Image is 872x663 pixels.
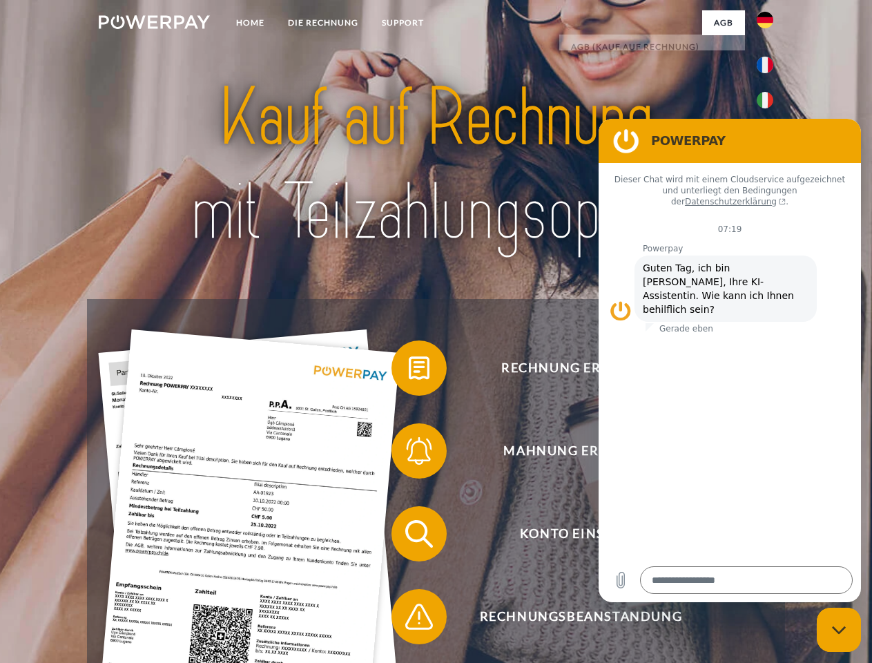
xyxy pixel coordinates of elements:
[411,506,750,561] span: Konto einsehen
[402,351,436,385] img: qb_bill.svg
[99,15,210,29] img: logo-powerpay-white.svg
[411,340,750,396] span: Rechnung erhalten?
[757,12,773,28] img: de
[391,340,750,396] button: Rechnung erhalten?
[702,10,745,35] a: agb
[132,66,740,265] img: title-powerpay_de.svg
[391,589,750,644] button: Rechnungsbeanstandung
[599,119,861,602] iframe: Messaging-Fenster
[411,423,750,479] span: Mahnung erhalten?
[402,599,436,634] img: qb_warning.svg
[757,57,773,73] img: fr
[370,10,436,35] a: SUPPORT
[402,517,436,551] img: qb_search.svg
[411,589,750,644] span: Rechnungsbeanstandung
[402,434,436,468] img: qb_bell.svg
[391,506,750,561] button: Konto einsehen
[276,10,370,35] a: DIE RECHNUNG
[559,35,745,59] a: AGB (Kauf auf Rechnung)
[817,608,861,652] iframe: Schaltfläche zum Öffnen des Messaging-Fensters; Konversation läuft
[391,423,750,479] button: Mahnung erhalten?
[757,92,773,108] img: it
[224,10,276,35] a: Home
